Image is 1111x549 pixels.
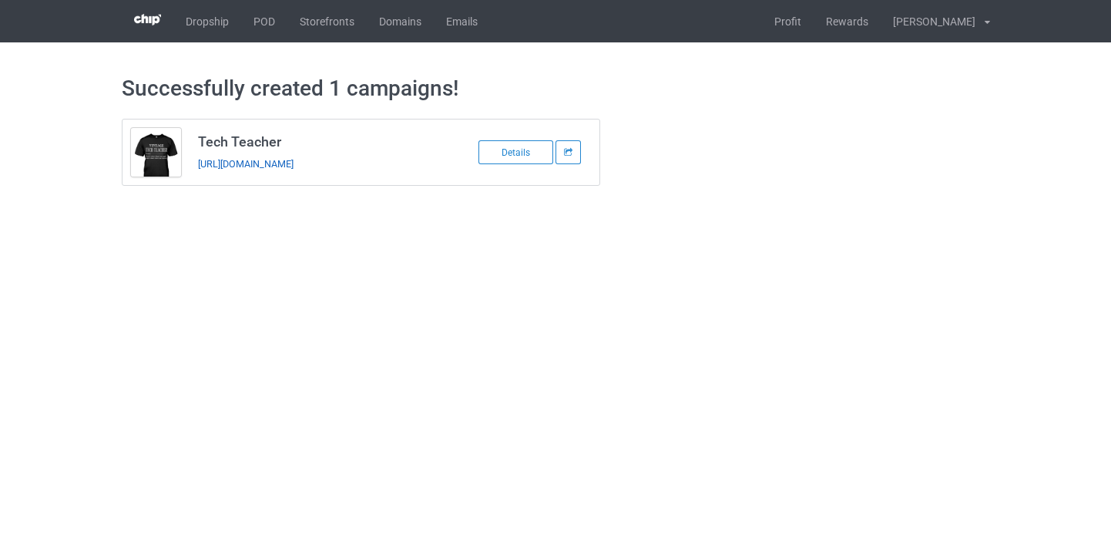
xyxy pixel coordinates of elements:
[478,140,553,164] div: Details
[198,133,441,150] h3: Tech Teacher
[122,75,990,103] h1: Successfully created 1 campaigns!
[478,146,555,158] a: Details
[198,158,294,170] a: [URL][DOMAIN_NAME]
[134,14,161,25] img: 3d383065fc803cdd16c62507c020ddf8.png
[881,2,975,41] div: [PERSON_NAME]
